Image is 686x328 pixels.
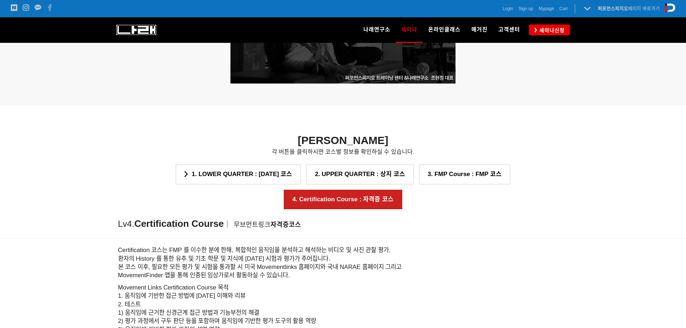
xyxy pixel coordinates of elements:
[598,6,628,11] strong: 퍼포먼스피지오
[537,27,565,34] span: 세미나신청
[134,218,224,229] span: Certification Course
[493,17,525,42] a: 고객센터
[298,134,389,146] strong: [PERSON_NAME]
[598,6,660,11] a: 퍼포먼스피지오페이지 바로가기
[498,26,520,33] span: 고객센터
[428,26,461,33] span: 온라인클래스
[118,246,568,280] h6: Certification 코스는 FMP 를 이수한 분에 한해, 복합적인 움직임을 분석하고 해석하는 비디오 및 사진 관찰 평가, 환자의 History 를 통한 유추 및 기초 학...
[401,24,417,35] span: 세미나
[176,165,301,184] a: 1. LOWER QUARTER : [DATE] 코스
[519,5,533,12] a: Sign up
[396,17,423,42] a: 세미나
[224,220,231,229] span: ㅣ
[423,17,466,42] a: 온라인클래스
[471,26,488,33] span: 매거진
[559,5,568,12] a: Cart
[363,26,390,33] span: 나래연구소
[358,17,396,42] a: 나래연구소
[284,190,402,209] a: 4. Certification Course : 자격증 코스
[272,149,414,155] span: 각 버튼을 클릭하시면 코스별 정보를 확인하실 수 있습니다.
[234,221,301,228] span: 무브먼트링크
[529,24,570,35] a: 세미나신청
[118,219,134,229] span: Lv4.
[503,5,513,12] a: Login
[419,165,510,184] a: 3. FMP Course : FMP 코스
[466,17,493,42] a: 매거진
[539,5,554,12] a: Mypage
[306,165,413,184] a: 2. UPPER QUARTER : 상지 코스
[270,221,301,228] strong: 자격증코스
